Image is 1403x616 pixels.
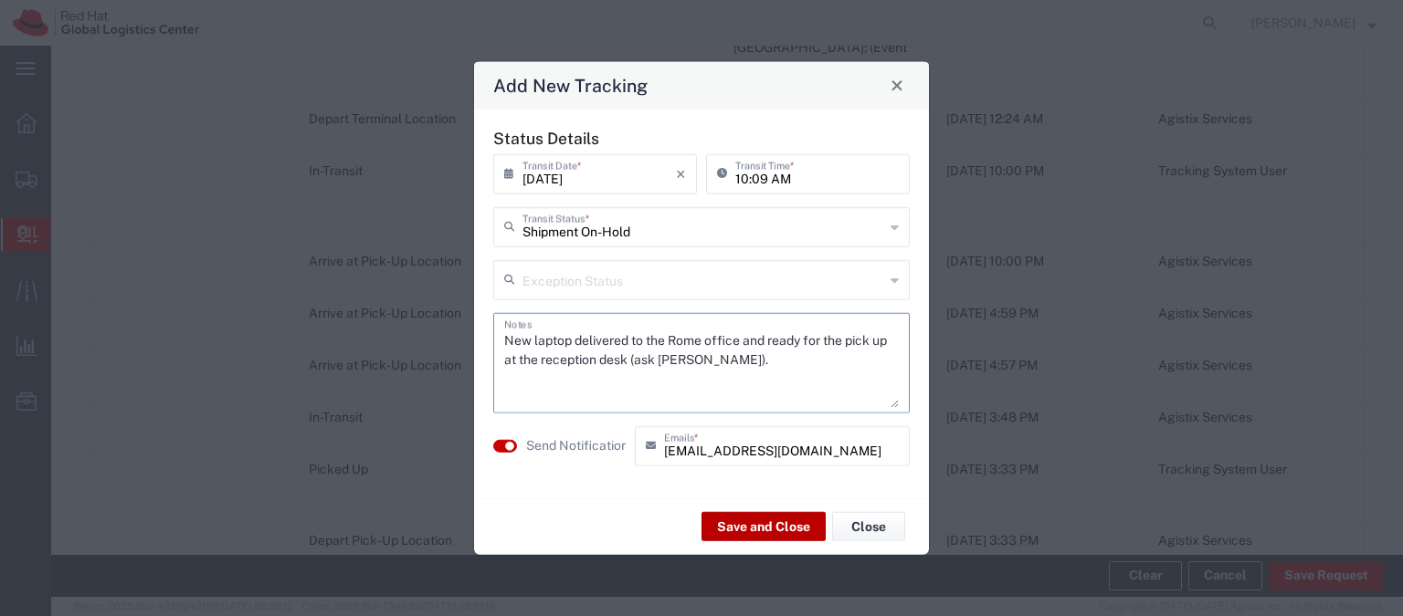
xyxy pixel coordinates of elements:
agx-label: Send Notification [526,436,626,455]
i: × [676,159,686,188]
button: Close [884,72,910,98]
h5: Status Details [493,128,910,147]
button: Close [832,512,905,541]
h4: Add New Tracking [493,72,648,99]
button: Save and Close [701,512,826,541]
label: Send Notification [526,436,628,455]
